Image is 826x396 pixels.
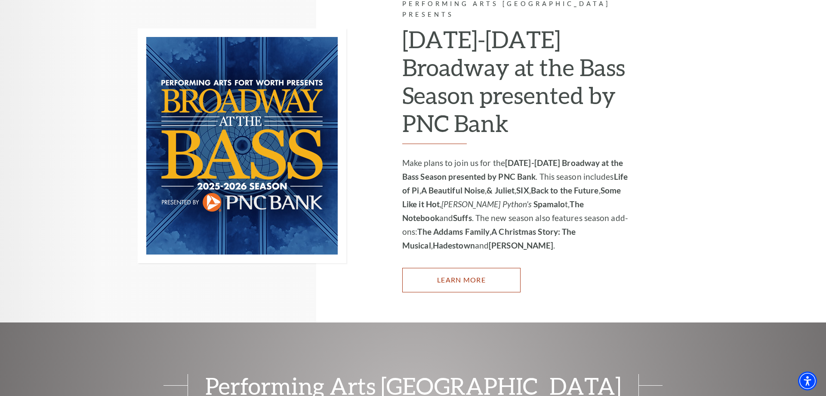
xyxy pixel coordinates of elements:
[402,185,621,209] strong: Some Like it Hot
[402,156,632,252] p: Make plans to join us for the . This season includes , , , , , , t, and . The new season also fea...
[402,268,521,292] a: Learn More 2025-2026 Broadway at the Bass Season presented by PNC Bank
[441,199,531,209] em: [PERSON_NAME] Python's
[417,227,490,236] strong: The Addams Family
[402,227,576,250] strong: A Christmas Story: The Musical
[138,28,346,263] img: Performing Arts Fort Worth Presents
[402,25,632,144] h2: [DATE]-[DATE] Broadway at the Bass Season presented by PNC Bank
[531,185,599,195] strong: Back to the Future
[487,185,515,195] strong: & Juliet
[433,240,475,250] strong: Hadestown
[798,371,817,390] div: Accessibility Menu
[516,185,529,195] strong: SIX
[453,213,472,223] strong: Suffs
[402,199,584,223] strong: The Notebook
[402,172,628,195] strong: Life of Pi
[402,158,623,181] strong: [DATE]-[DATE] Broadway at the Bass Season presented by PNC Bank
[421,185,485,195] strong: A Beautiful Noise
[489,240,553,250] strong: [PERSON_NAME]
[533,199,565,209] strong: Spamalo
